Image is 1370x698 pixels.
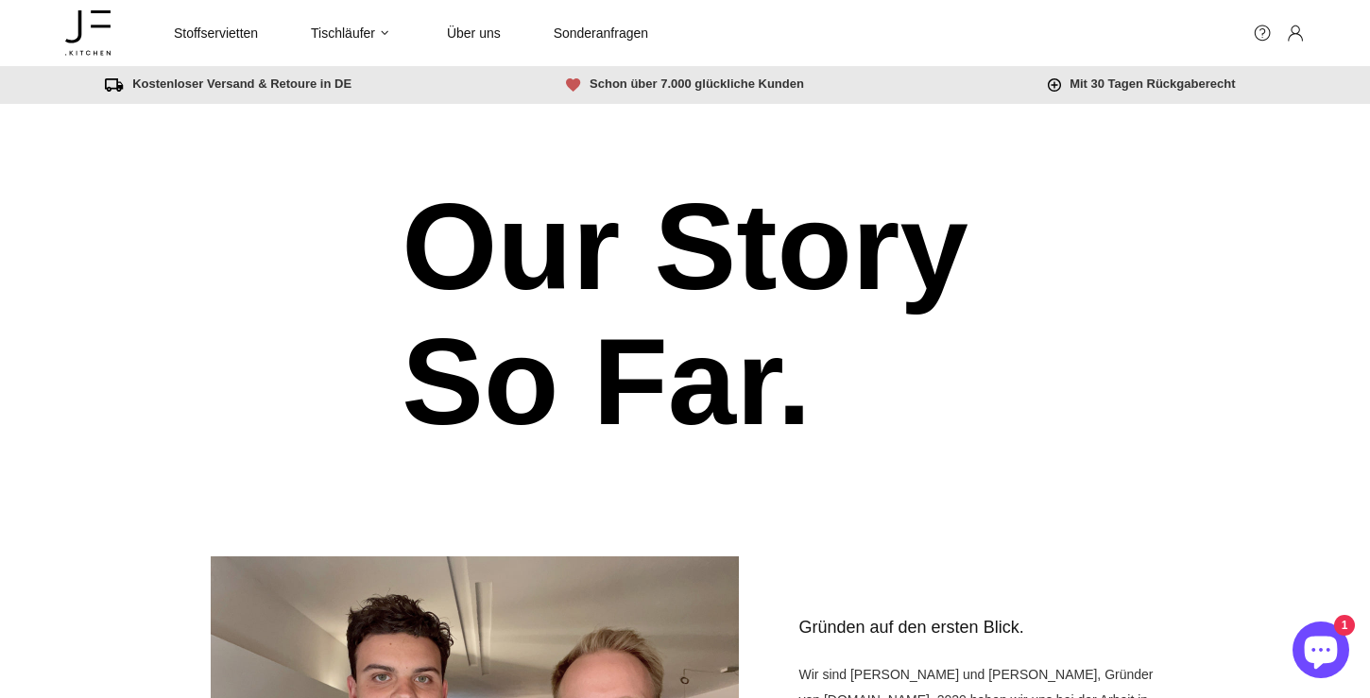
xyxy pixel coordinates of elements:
[554,25,648,42] span: Sonderanfragen
[1287,621,1355,683] inbox-online-store-chat: Onlineshop-Chat von Shopify
[566,76,804,93] span: Schon über 7.000 glückliche Kunden
[174,25,258,42] span: Stoffservietten
[105,76,351,93] span: Kostenloser Versand & Retoure in DE
[799,617,1160,638] h5: Gründen auf den ersten Blick.
[402,315,968,450] span: So Far.
[447,25,501,42] span: Über uns
[65,6,111,60] a: [DOMAIN_NAME]®
[1048,76,1235,93] span: Mit 30 Tagen Rückgaberecht
[402,179,968,450] h1: Our Story
[311,25,375,42] span: Tischläufer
